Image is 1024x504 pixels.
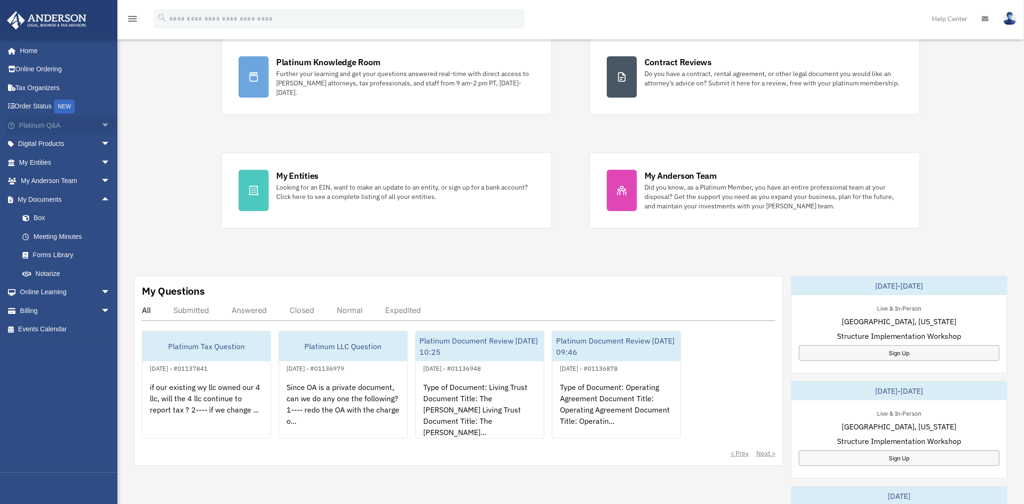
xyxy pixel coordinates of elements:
div: Normal [337,305,363,315]
a: Platinum Document Review [DATE] 09:46[DATE] - #01136878Type of Document: Operating Agreement Docu... [552,331,681,439]
div: My Anderson Team [644,170,717,182]
div: My Entities [276,170,318,182]
a: Meeting Minutes [13,227,124,246]
div: Live & In-Person [869,303,929,313]
a: My Entitiesarrow_drop_down [7,153,124,172]
a: Order StatusNEW [7,97,124,116]
div: Live & In-Person [869,408,929,418]
span: [GEOGRAPHIC_DATA], [US_STATE] [842,316,957,327]
a: My Documentsarrow_drop_up [7,190,124,209]
div: All [142,305,151,315]
div: NEW [54,99,75,114]
div: Further your learning and get your questions answered real-time with direct access to [PERSON_NAM... [276,69,535,97]
a: Online Ordering [7,60,124,79]
div: Type of Document: Operating Agreement Document Title: Operating Agreement Document Title: Operati... [552,374,681,447]
i: menu [127,13,138,24]
a: Platinum LLC Question[DATE] - #01136979Since OA is a private document, can we do any one the foll... [279,331,408,439]
div: Platinum Document Review [DATE] 09:46 [552,331,681,361]
a: Online Learningarrow_drop_down [7,283,124,302]
div: [DATE] - #01137841 [142,363,215,373]
a: Sign Up [799,451,1000,466]
div: if our existing wy llc owned our 4 llc, will the 4 llc continue to report tax ? 2---- if we chang... [142,374,271,447]
span: arrow_drop_down [101,116,120,135]
div: Contract Reviews [644,56,712,68]
div: Looking for an EIN, want to make an update to an entity, or sign up for a bank account? Click her... [276,183,535,201]
a: Platinum Knowledge Room Further your learning and get your questions answered real-time with dire... [221,39,552,115]
a: Home [7,41,120,60]
a: Digital Productsarrow_drop_down [7,135,124,153]
a: Platinum Document Review [DATE] 10:25[DATE] - #01136948Type of Document: Living Trust Document Ti... [415,331,544,439]
a: My Entities Looking for an EIN, want to make an update to an entity, or sign up for a bank accoun... [221,153,552,229]
div: [DATE] - #01136979 [279,363,352,373]
span: Structure Implementation Workshop [837,330,962,342]
a: Tax Organizers [7,78,124,97]
div: Did you know, as a Platinum Member, you have an entire professional team at your disposal? Get th... [644,183,903,211]
span: arrow_drop_down [101,301,120,321]
a: menu [127,16,138,24]
div: Since OA is a private document, can we do any one the following? 1---- redo the OA with the charg... [279,374,407,447]
span: [GEOGRAPHIC_DATA], [US_STATE] [842,421,957,432]
div: Expedited [385,305,421,315]
div: Platinum LLC Question [279,331,407,361]
div: Platinum Tax Question [142,331,271,361]
a: Contract Reviews Do you have a contract, rental agreement, or other legal document you would like... [590,39,920,115]
div: [DATE]-[DATE] [791,382,1007,400]
div: Type of Document: Living Trust Document Title: The [PERSON_NAME] Living Trust Document Title: The... [416,374,544,447]
div: My Questions [142,284,205,298]
a: My Anderson Teamarrow_drop_down [7,172,124,191]
a: Forms Library [13,246,124,265]
span: arrow_drop_down [101,172,120,191]
img: User Pic [1003,12,1017,25]
div: Submitted [173,305,209,315]
img: Anderson Advisors Platinum Portal [4,11,89,30]
a: Platinum Tax Question[DATE] - #01137841if our existing wy llc owned our 4 llc, will the 4 llc con... [142,331,271,439]
i: search [157,13,167,23]
span: arrow_drop_down [101,153,120,172]
span: arrow_drop_down [101,135,120,154]
div: [DATE]-[DATE] [791,276,1007,295]
div: Platinum Knowledge Room [276,56,380,68]
a: Box [13,209,124,228]
span: arrow_drop_down [101,283,120,302]
span: Structure Implementation Workshop [837,435,962,447]
div: [DATE] - #01136878 [552,363,625,373]
div: Closed [289,305,314,315]
div: [DATE] - #01136948 [416,363,489,373]
div: Answered [232,305,267,315]
a: Platinum Q&Aarrow_drop_down [7,116,124,135]
a: Billingarrow_drop_down [7,301,124,320]
a: Notarize [13,264,124,283]
div: Do you have a contract, rental agreement, or other legal document you would like an attorney's ad... [644,69,903,88]
a: Sign Up [799,345,1000,361]
span: arrow_drop_up [101,190,120,209]
div: Platinum Document Review [DATE] 10:25 [416,331,544,361]
a: Events Calendar [7,320,124,339]
a: My Anderson Team Did you know, as a Platinum Member, you have an entire professional team at your... [590,153,920,229]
